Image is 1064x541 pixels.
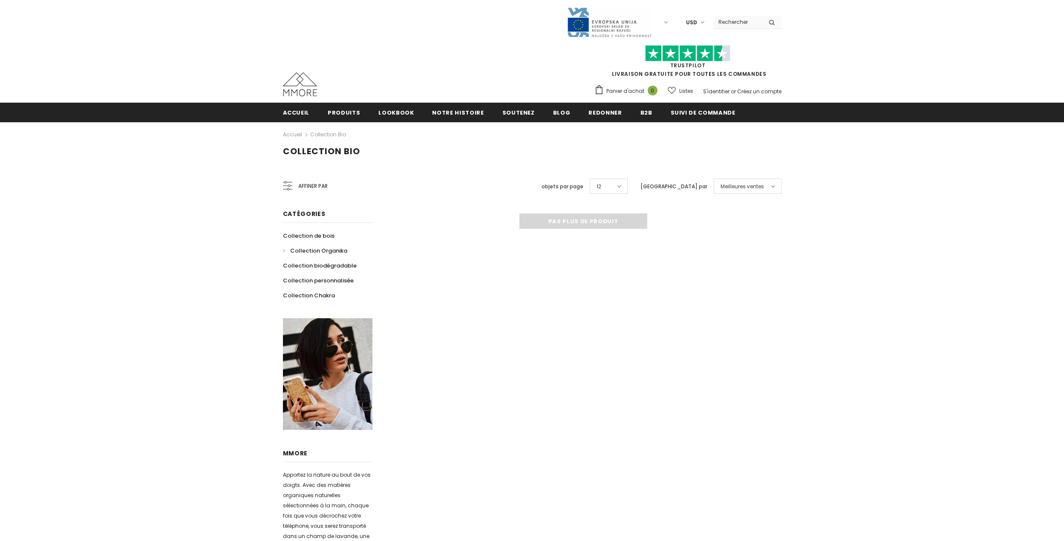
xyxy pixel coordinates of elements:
img: Javni Razpis [567,7,652,38]
span: Collection de bois [283,232,334,240]
span: Meilleures ventes [721,182,764,191]
a: Redonner [588,103,622,122]
span: 12 [597,182,601,191]
a: Collection Bio [310,131,346,138]
span: Collection Bio [283,145,360,157]
span: Collection Chakra [283,291,335,299]
a: Accueil [283,103,310,122]
span: Affiner par [298,181,328,191]
a: Produits [328,103,360,122]
a: Collection Organika [283,243,347,258]
span: 0 [648,86,657,95]
input: Search Site [713,16,762,28]
a: Lookbook [378,103,414,122]
img: Faites confiance aux étoiles pilotes [645,45,730,62]
a: Collection de bois [283,228,334,243]
span: Redonner [588,109,622,117]
a: Notre histoire [432,103,484,122]
a: Collection personnalisée [283,273,354,288]
span: or [731,88,736,95]
span: B2B [640,109,652,117]
a: Listes [668,83,693,98]
a: Collection biodégradable [283,258,357,273]
a: Collection Chakra [283,288,335,303]
span: soutenez [502,109,535,117]
label: [GEOGRAPHIC_DATA] par [640,182,707,191]
span: Collection Organika [290,247,347,255]
a: soutenez [502,103,535,122]
a: Accueil [283,129,302,140]
a: S'identifier [703,88,730,95]
span: Catégories [283,210,326,218]
span: Accueil [283,109,310,117]
a: Créez un compte [737,88,781,95]
span: Suivi de commande [671,109,735,117]
span: Collection personnalisée [283,276,354,285]
span: Produits [328,109,360,117]
a: Panier d'achat 0 [594,85,662,98]
span: Listes [679,87,693,95]
span: Blog [553,109,571,117]
span: Lookbook [378,109,414,117]
a: B2B [640,103,652,122]
a: Suivi de commande [671,103,735,122]
a: Blog [553,103,571,122]
span: Panier d'achat [606,87,644,95]
a: TrustPilot [670,62,706,69]
label: objets par page [542,182,583,191]
span: LIVRAISON GRATUITE POUR TOUTES LES COMMANDES [594,49,781,78]
span: USD [686,18,697,27]
a: Javni Razpis [567,18,652,26]
span: Collection biodégradable [283,262,357,270]
span: Notre histoire [432,109,484,117]
img: Cas MMORE [283,72,317,96]
span: MMORE [283,449,308,458]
